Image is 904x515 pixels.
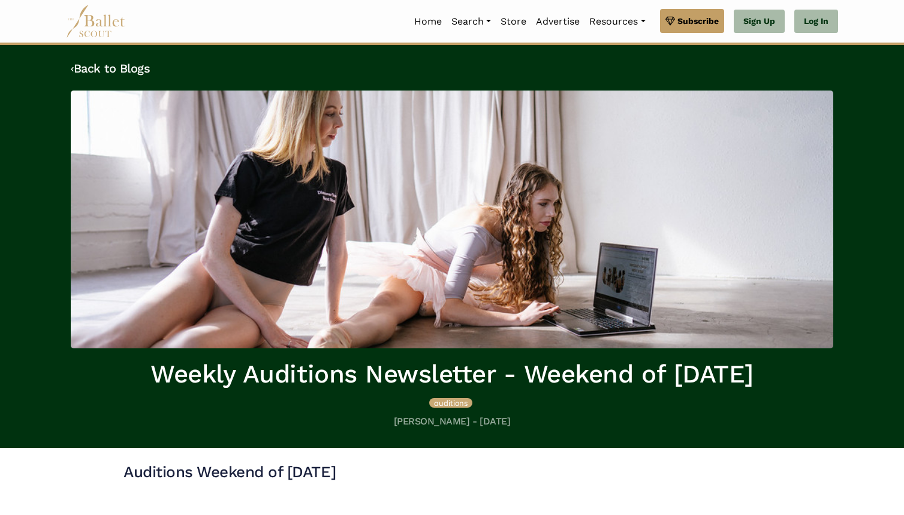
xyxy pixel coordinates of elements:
a: auditions [429,396,472,408]
span: auditions [434,398,468,408]
h1: Weekly Auditions Newsletter - Weekend of [DATE] [71,358,833,391]
a: Log In [794,10,838,34]
a: Resources [584,9,650,34]
img: gem.svg [665,14,675,28]
a: ‹Back to Blogs [71,61,150,76]
a: Advertise [531,9,584,34]
a: Sign Up [734,10,785,34]
span: Subscribe [677,14,719,28]
a: Store [496,9,531,34]
img: header_image.img [71,91,833,348]
a: Subscribe [660,9,724,33]
h5: [PERSON_NAME] - [DATE] [71,415,833,428]
code: ‹ [71,61,74,76]
a: Search [447,9,496,34]
h3: Auditions Weekend of [DATE] [123,462,781,483]
a: Home [409,9,447,34]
